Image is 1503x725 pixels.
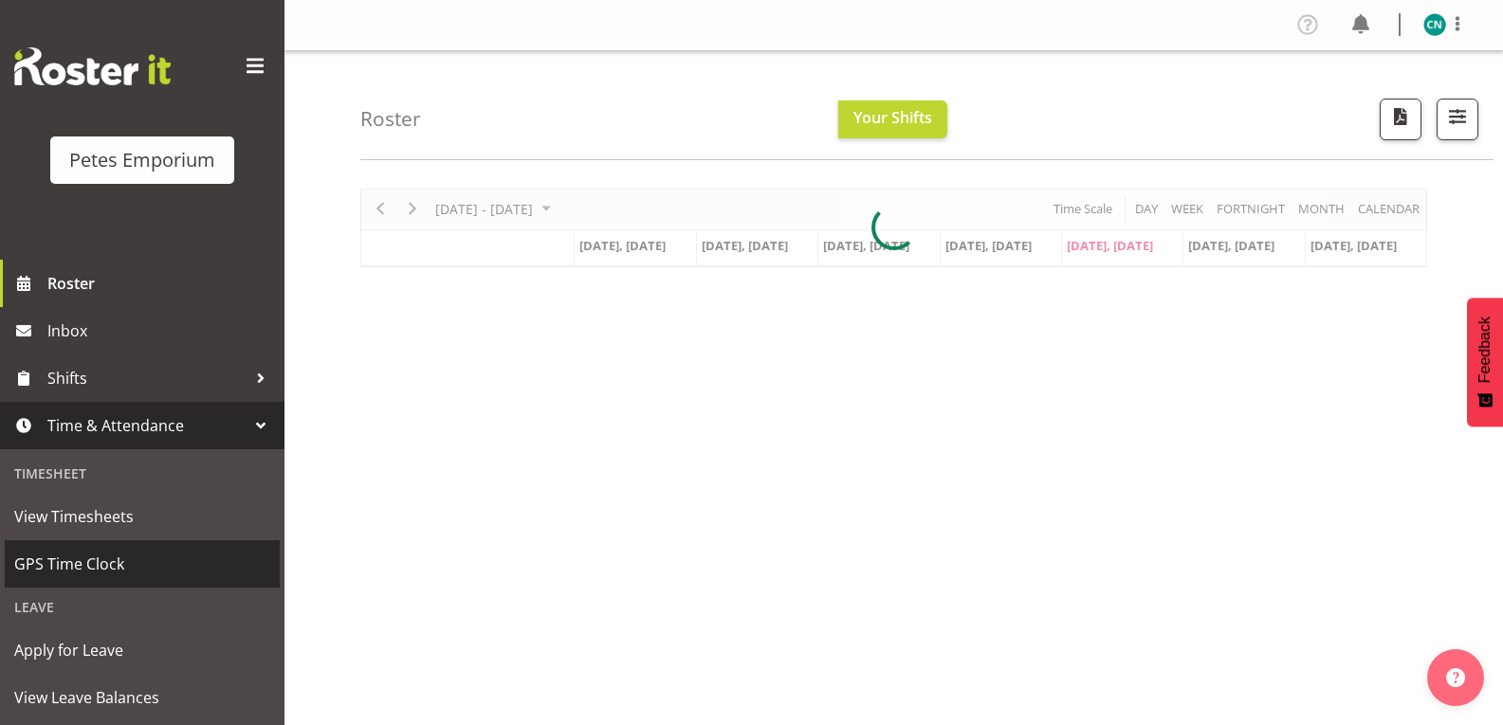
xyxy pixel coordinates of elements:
img: help-xxl-2.png [1446,668,1465,687]
span: View Timesheets [14,502,270,531]
h4: Roster [360,108,421,130]
div: Leave [5,588,280,626]
img: Rosterit website logo [14,47,171,85]
span: Inbox [47,317,275,345]
a: View Timesheets [5,493,280,540]
span: Shifts [47,364,247,392]
div: Timesheet [5,454,280,493]
a: View Leave Balances [5,674,280,721]
span: View Leave Balances [14,683,270,712]
button: Filter Shifts [1437,99,1478,140]
button: Feedback - Show survey [1467,298,1503,426]
img: christine-neville11214.jpg [1423,13,1446,36]
span: Apply for Leave [14,636,270,664]
span: Feedback [1476,317,1494,383]
div: Petes Emporium [69,146,215,174]
span: Time & Attendance [47,411,247,440]
a: GPS Time Clock [5,540,280,588]
button: Your Shifts [838,100,947,138]
span: Roster [47,269,275,298]
button: Download a PDF of the roster according to the set date range. [1380,99,1421,140]
a: Apply for Leave [5,626,280,674]
span: Your Shifts [853,107,932,128]
span: GPS Time Clock [14,550,270,578]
